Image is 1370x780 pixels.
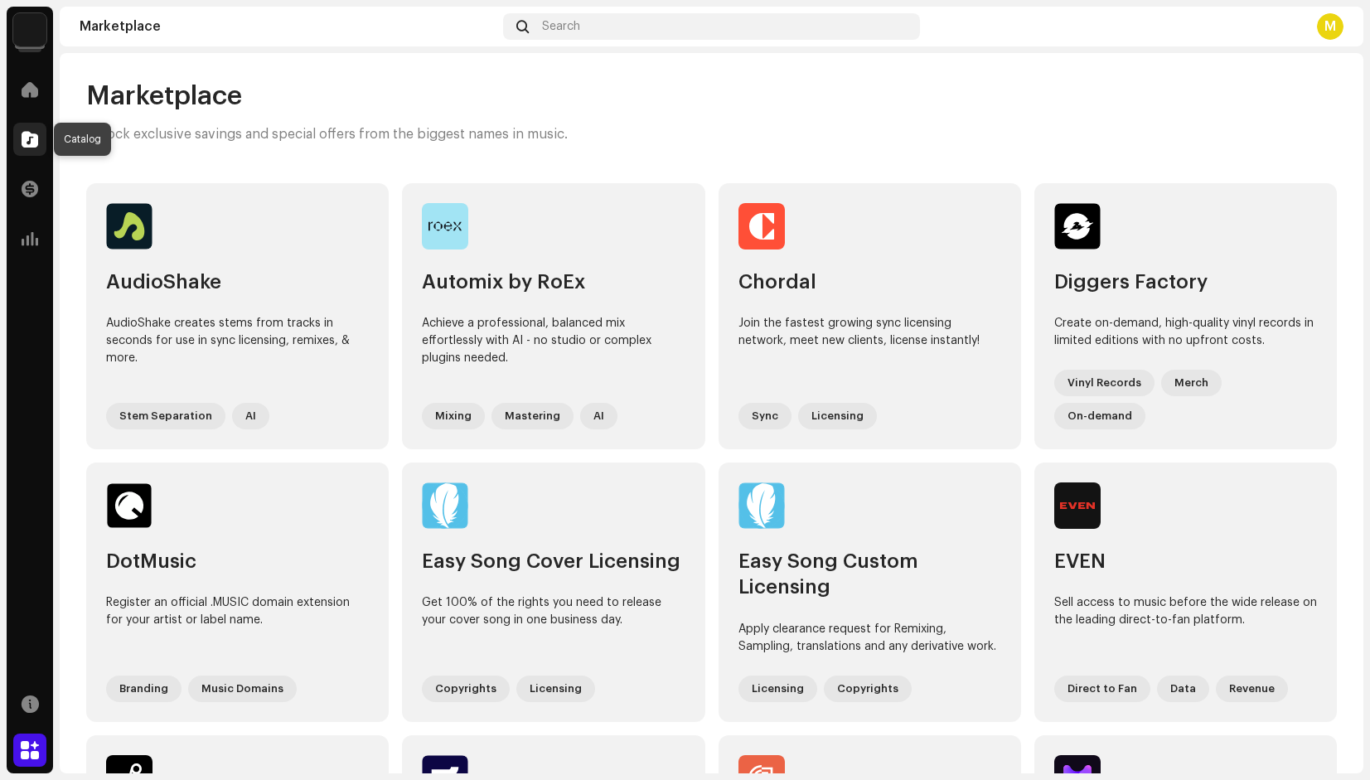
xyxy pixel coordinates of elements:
[232,403,269,429] div: AI
[13,13,46,46] img: 453f334c-f748-4872-8c54-119385e0a782
[491,403,574,429] div: Mastering
[106,482,152,529] img: eb58a31c-f81c-4818-b0f9-d9e66cbda676
[738,269,1001,295] div: Chordal
[1054,315,1317,350] div: Create on-demand, high-quality vinyl records in limited editions with no upfront costs.
[106,594,369,655] div: Register an official .MUSIC domain extension for your artist or label name.
[1317,13,1343,40] div: M
[86,80,242,113] span: Marketplace
[422,269,685,295] div: Automix by RoEx
[86,126,568,143] p: Unlock exclusive savings and special offers from the biggest names in music.
[542,20,580,33] span: Search
[106,315,369,383] div: AudioShake creates stems from tracks in seconds for use in sync licensing, remixes, & more.
[80,20,496,33] div: Marketplace
[1054,482,1101,529] img: 60ceb9ec-a8b3-4a3c-9260-8138a3b22953
[738,549,1001,600] div: Easy Song Custom Licensing
[824,676,912,702] div: Copyrights
[106,549,369,574] div: DotMusic
[106,676,182,702] div: Branding
[1054,203,1101,250] img: afae1709-c827-4b76-a652-9ddd8808f967
[422,203,468,250] img: 3e92c471-8f99-4bc3-91af-f70f33238202
[1054,403,1145,429] div: On-demand
[1054,269,1317,295] div: Diggers Factory
[1161,370,1222,396] div: Merch
[1054,370,1155,396] div: Vinyl Records
[738,482,785,529] img: 35edca2f-5628-4998-9fc9-38d367af0ecc
[422,594,685,655] div: Get 100% of the rights you need to release your cover song in one business day.
[106,403,225,429] div: Stem Separation
[106,269,369,295] div: AudioShake
[516,676,595,702] div: Licensing
[1054,549,1317,574] div: EVEN
[422,403,485,429] div: Mixing
[106,203,152,250] img: 2fd7bcad-6c73-4393-bbe1-37a2d9795fdd
[738,676,817,702] div: Licensing
[1216,676,1288,702] div: Revenue
[738,203,785,250] img: 9e8a6d41-7326-4eb6-8be3-a4db1a720e63
[1054,594,1317,655] div: Sell access to music before the wide release on the leading direct-to-fan platform.
[1157,676,1209,702] div: Data
[1054,676,1150,702] div: Direct to Fan
[738,403,792,429] div: Sync
[422,549,685,574] div: Easy Song Cover Licensing
[422,676,510,702] div: Copyrights
[580,403,617,429] div: AI
[738,315,1001,383] div: Join the fastest growing sync licensing network, meet new clients, license instantly!
[798,403,877,429] div: Licensing
[422,315,685,383] div: Achieve a professional, balanced mix effortlessly with AI - no studio or complex plugins needed.
[188,676,297,702] div: Music Domains
[422,482,468,529] img: a95fe301-50de-48df-99e3-24891476c30c
[738,621,1001,656] div: Apply clearance request for Remixing, Sampling, translations and any derivative work.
